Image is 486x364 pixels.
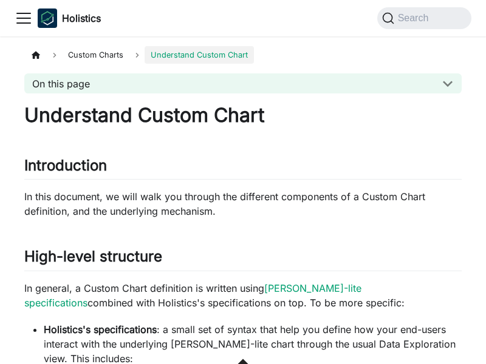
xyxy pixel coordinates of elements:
[38,8,101,28] a: HolisticsHolisticsHolistics
[24,281,462,310] p: In general, a Custom Chart definition is written using combined with Holistics's specifications o...
[62,11,101,25] b: Holistics
[24,282,361,309] a: [PERSON_NAME]-lite specifications
[145,46,254,64] span: Understand Custom Chart
[62,46,129,64] span: Custom Charts
[24,103,462,127] h1: Understand Custom Chart
[15,9,33,27] button: Toggle navigation bar
[38,8,57,28] img: Holistics
[24,46,47,64] a: Home page
[24,157,462,180] h2: Introduction
[394,13,436,24] span: Search
[24,189,462,218] p: In this document, we will walk you through the different components of a Custom Chart definition,...
[24,248,462,271] h2: High-level structure
[377,7,471,29] button: Search (Command+K)
[24,46,462,64] nav: Breadcrumbs
[24,73,462,93] button: On this page
[44,323,157,335] strong: Holistics's specifications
